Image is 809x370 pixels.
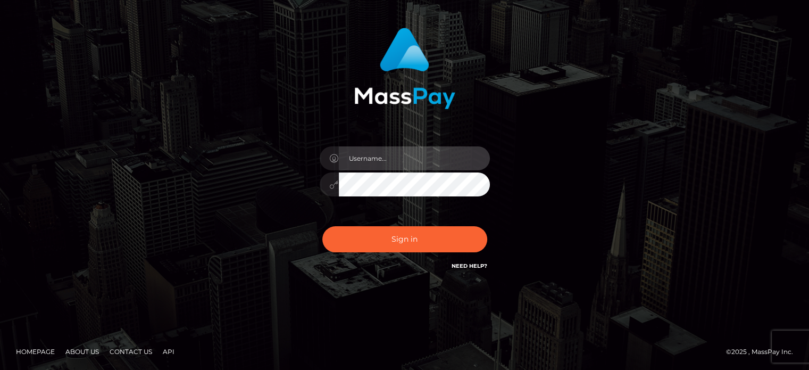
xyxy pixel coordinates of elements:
[354,28,455,109] img: MassPay Login
[339,146,490,170] input: Username...
[61,343,103,360] a: About Us
[105,343,156,360] a: Contact Us
[159,343,179,360] a: API
[726,346,801,358] div: © 2025 , MassPay Inc.
[12,343,59,360] a: Homepage
[322,226,487,252] button: Sign in
[452,262,487,269] a: Need Help?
